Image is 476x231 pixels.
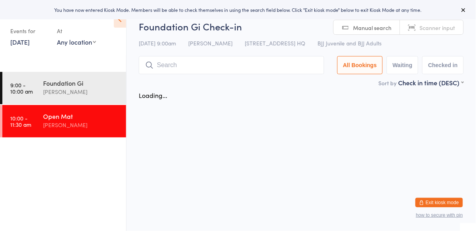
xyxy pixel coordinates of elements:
[399,78,464,87] div: Check in time (DESC)
[422,56,464,74] button: Checked in
[416,212,463,218] button: how to secure with pin
[43,120,119,130] div: [PERSON_NAME]
[57,24,96,38] div: At
[245,39,305,47] span: [STREET_ADDRESS] HQ
[337,56,383,74] button: All Bookings
[188,39,232,47] span: [PERSON_NAME]
[43,87,119,96] div: [PERSON_NAME]
[139,39,176,47] span: [DATE] 9:00am
[317,39,382,47] span: BJJ Juvenile and BJJ Adults
[10,115,31,128] time: 10:00 - 11:30 am
[139,20,464,33] h2: Foundation Gi Check-in
[416,198,463,207] button: Exit kiosk mode
[2,105,126,137] a: 10:00 -11:30 amOpen Mat[PERSON_NAME]
[139,91,167,100] div: Loading...
[379,79,397,87] label: Sort by
[387,56,418,74] button: Waiting
[2,72,126,104] a: 9:00 -10:00 amFoundation Gi[PERSON_NAME]
[420,24,455,32] span: Scanner input
[10,82,33,94] time: 9:00 - 10:00 am
[353,24,392,32] span: Manual search
[43,112,119,120] div: Open Mat
[10,38,30,46] a: [DATE]
[57,38,96,46] div: Any location
[10,24,49,38] div: Events for
[13,6,463,13] div: You have now entered Kiosk Mode. Members will be able to check themselves in using the search fie...
[139,56,324,74] input: Search
[43,79,119,87] div: Foundation Gi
